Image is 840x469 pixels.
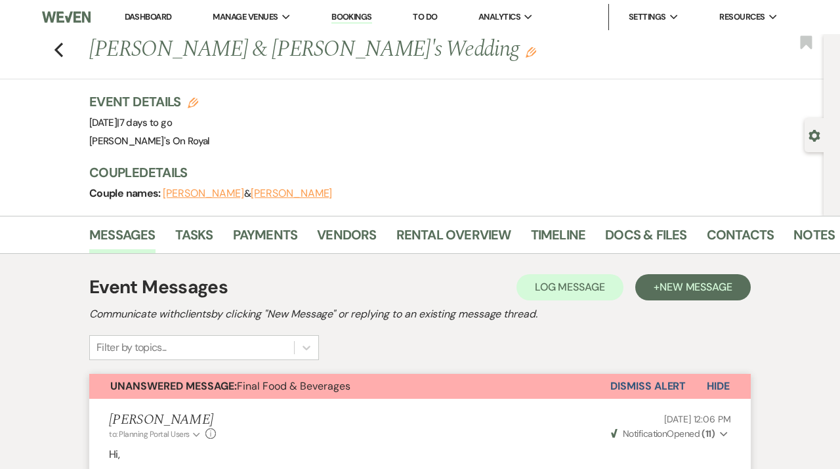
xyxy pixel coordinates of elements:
[478,10,520,24] span: Analytics
[317,224,376,253] a: Vendors
[629,10,666,24] span: Settings
[611,428,715,439] span: Opened
[635,274,751,300] button: +New Message
[110,379,237,393] strong: Unanswered Message:
[396,224,511,253] a: Rental Overview
[119,116,172,129] span: 7 days to go
[707,379,730,393] span: Hide
[117,116,172,129] span: |
[109,446,731,463] p: Hi,
[516,274,623,300] button: Log Message
[664,413,731,425] span: [DATE] 12:06 PM
[251,188,332,199] button: [PERSON_NAME]
[702,428,715,439] strong: ( 11 )
[89,34,671,66] h1: [PERSON_NAME] & [PERSON_NAME]'s Wedding
[109,428,202,440] button: to: Planning Portal Users
[89,306,751,322] h2: Communicate with clients by clicking "New Message" or replying to an existing message thread.
[125,11,172,22] a: Dashboard
[686,374,751,399] button: Hide
[719,10,765,24] span: Resources
[213,10,278,24] span: Manage Venues
[89,92,210,111] h3: Event Details
[110,379,350,393] span: Final Food & Beverages
[109,429,190,439] span: to: Planning Portal Users
[605,224,686,253] a: Docs & Files
[89,163,810,182] h3: Couple Details
[707,224,774,253] a: Contacts
[163,188,244,199] button: [PERSON_NAME]
[535,280,605,294] span: Log Message
[808,129,820,141] button: Open lead details
[660,280,732,294] span: New Message
[233,224,298,253] a: Payments
[526,46,536,58] button: Edit
[793,224,835,253] a: Notes
[175,224,213,253] a: Tasks
[89,116,172,129] span: [DATE]
[89,186,163,200] span: Couple names:
[331,11,372,24] a: Bookings
[89,274,228,301] h1: Event Messages
[610,374,686,399] button: Dismiss Alert
[42,3,91,31] img: Weven Logo
[531,224,586,253] a: Timeline
[413,11,437,22] a: To Do
[89,134,210,148] span: [PERSON_NAME]'s On Royal
[96,340,167,356] div: Filter by topics...
[609,427,731,441] button: NotificationOpened (11)
[623,428,667,439] span: Notification
[109,412,216,428] h5: [PERSON_NAME]
[163,187,332,200] span: &
[89,224,156,253] a: Messages
[89,374,610,399] button: Unanswered Message:Final Food & Beverages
